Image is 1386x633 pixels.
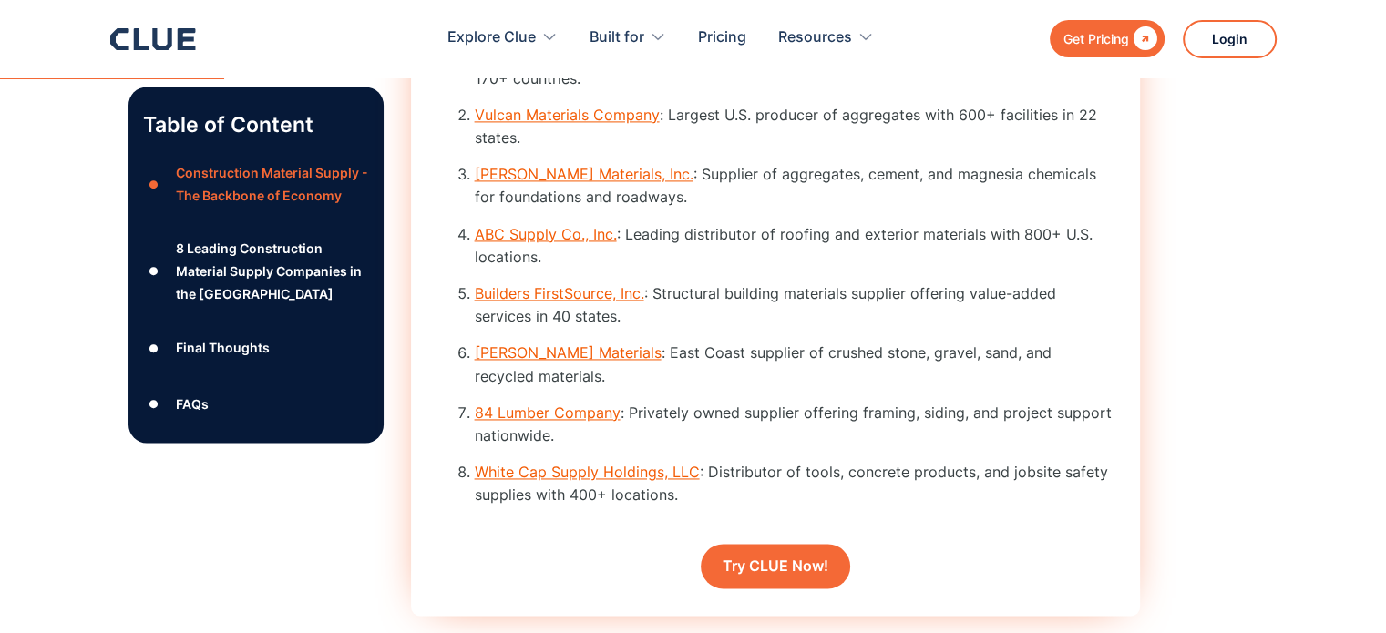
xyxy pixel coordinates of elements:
a: White Cap Supply Holdings, LLC [475,463,700,481]
div: Built for [590,9,644,66]
a: ●Construction Material Supply - The Backbone of Economy [143,161,369,207]
a: [PERSON_NAME] Materials [475,343,662,362]
div: Resources [778,9,852,66]
li: : Distributor of tools, concrete products, and jobsite safety supplies with 400+ locations. [475,461,1113,506]
div: ● [143,391,165,418]
div: Get Pricing [1063,27,1129,50]
li: : Leading distributor of roofing and exterior materials with 800+ U.S. locations. [475,223,1113,269]
a: Login [1183,20,1277,58]
div: ● [143,258,165,285]
a: ●8 Leading Construction Material Supply Companies in the [GEOGRAPHIC_DATA] [143,237,369,306]
li: : Privately owned supplier offering framing, siding, and project support nationwide. [475,402,1113,447]
a: Get Pricing [1050,20,1165,57]
div: Explore Clue [447,9,536,66]
div: Explore Clue [447,9,558,66]
div: 8 Leading Construction Material Supply Companies in the [GEOGRAPHIC_DATA] [175,237,368,306]
li: : East Coast supplier of crushed stone, gravel, sand, and recycled materials. [475,342,1113,387]
a: 84 Lumber Company [475,403,621,422]
div:  [1129,27,1157,50]
a: Try CLUE Now! [701,544,850,588]
div: ● [143,334,165,362]
a: ●Final Thoughts [143,334,369,362]
p: Table of Content [143,110,369,139]
li: : Structural building materials supplier offering value-added services in 40 states. [475,282,1113,328]
a: Pricing [698,9,746,66]
div: Final Thoughts [175,336,269,359]
a: Vulcan Materials Company [475,106,660,124]
div: Resources [778,9,874,66]
div: Built for [590,9,666,66]
li: : Largest U.S. producer of aggregates with 600+ facilities in 22 states. [475,104,1113,149]
div: FAQs [175,393,208,415]
div: Construction Material Supply - The Backbone of Economy [175,161,368,207]
a: ABC Supply Co., Inc. [475,225,617,243]
a: [PERSON_NAME] Materials, Inc. [475,165,693,183]
a: ●FAQs [143,391,369,418]
div: ● [143,171,165,199]
li: : Supplier of aggregates, cement, and magnesia chemicals for foundations and roadways. [475,163,1113,209]
a: Builders FirstSource, Inc. [475,284,644,302]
